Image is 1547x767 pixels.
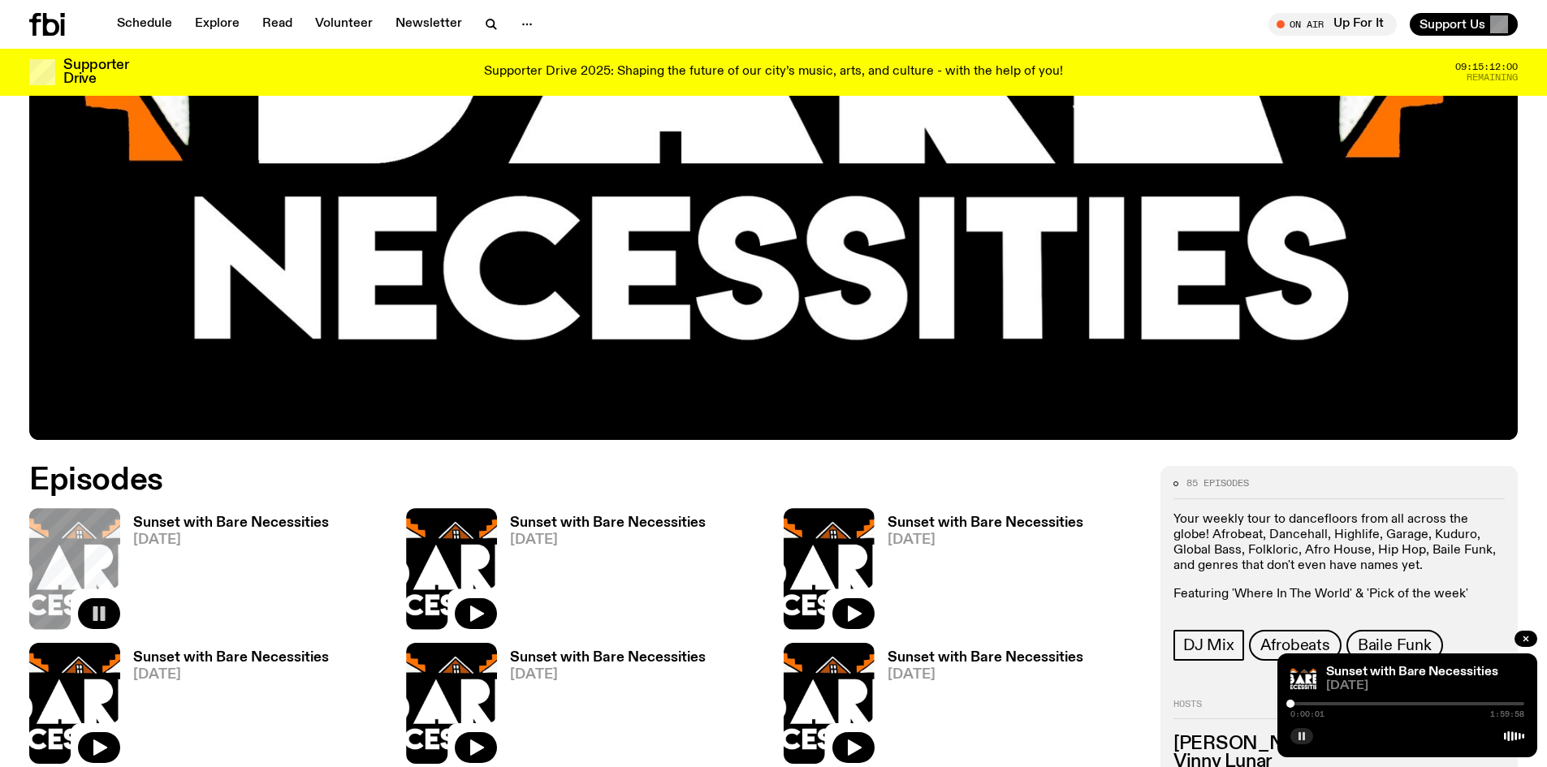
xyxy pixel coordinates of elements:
a: Read [253,13,302,36]
button: Support Us [1410,13,1518,36]
img: Bare Necessities [406,508,497,629]
p: Supporter Drive 2025: Shaping the future of our city’s music, arts, and culture - with the help o... [484,65,1063,80]
h3: [PERSON_NAME] [1173,735,1505,753]
span: 0:00:01 [1290,710,1324,718]
a: Newsletter [386,13,472,36]
h3: Supporter Drive [63,58,128,86]
span: 09:15:12:00 [1455,62,1518,71]
a: Sunset with Bare Necessities [1326,666,1498,679]
span: [DATE] [510,533,706,547]
h2: Episodes [29,466,1015,495]
a: Volunteer [305,13,382,36]
span: Support Us [1420,17,1485,32]
a: Sunset with Bare Necessities[DATE] [875,516,1083,629]
h3: Sunset with Bare Necessities [888,516,1083,530]
p: Your weekly tour to dancefloors from all across the globe! Afrobeat, Dancehall, Highlife, Garage,... [1173,512,1505,575]
p: Featuring 'Where In The World' & 'Pick of the week' [1173,587,1505,602]
a: Sunset with Bare Necessities[DATE] [120,516,329,629]
span: Remaining [1467,73,1518,82]
a: Baile Funk [1346,630,1443,661]
a: Sunset with Bare Necessities[DATE] [497,516,706,629]
span: Afrobeats [1260,636,1330,654]
h3: Sunset with Bare Necessities [133,651,329,665]
img: Bare Necessities [784,643,875,764]
a: Sunset with Bare Necessities[DATE] [120,651,329,764]
span: 1:59:58 [1490,710,1524,718]
span: Baile Funk [1358,636,1432,654]
a: DJ Mix [1173,630,1244,661]
span: 85 episodes [1186,479,1249,488]
h2: Hosts [1173,700,1505,719]
span: [DATE] [888,668,1083,682]
a: Afrobeats [1249,630,1342,661]
img: Bare Necessities [29,643,120,764]
h3: Sunset with Bare Necessities [888,651,1083,665]
a: Schedule [107,13,182,36]
h3: Sunset with Bare Necessities [133,516,329,530]
h3: Sunset with Bare Necessities [510,516,706,530]
span: [DATE] [133,533,329,547]
span: [DATE] [133,668,329,682]
span: DJ Mix [1183,636,1234,654]
button: On AirUp For It [1268,13,1397,36]
a: Sunset with Bare Necessities[DATE] [497,651,706,764]
a: Sunset with Bare Necessities[DATE] [875,651,1083,764]
span: [DATE] [1326,680,1524,692]
img: Bare Necessities [1290,666,1316,692]
span: [DATE] [888,533,1083,547]
img: Bare Necessities [406,643,497,764]
h3: Sunset with Bare Necessities [510,651,706,665]
img: Bare Necessities [784,508,875,629]
a: Explore [185,13,249,36]
span: [DATE] [510,668,706,682]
